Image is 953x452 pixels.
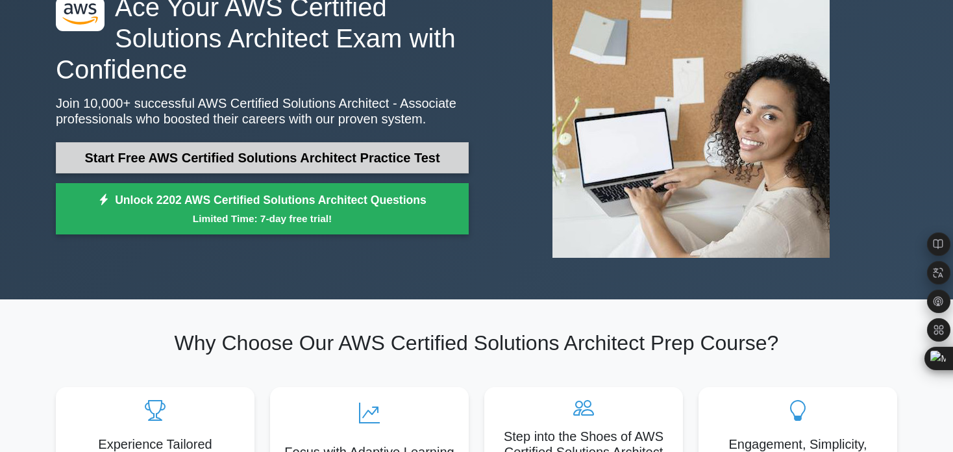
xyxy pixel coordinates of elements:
td: Open Settings [23,12,25,15]
td: Swap Languages [11,12,14,15]
a: Start Free AWS Certified Solutions Architect Practice Test [56,142,469,173]
h2: Why Choose Our AWS Certified Solutions Architect Prep Course? [56,331,897,355]
small: Limited Time: 7-day free trial! [72,211,452,226]
a: Unlock 2202 AWS Certified Solutions Architect QuestionsLimited Time: 7-day free trial! [56,183,469,235]
td: Listen [15,12,18,15]
td: Open Google Translate [19,12,21,15]
td: Open FAQ|Support Page [27,12,29,15]
p: Join 10,000+ successful AWS Certified Solutions Architect - Associate professionals who boosted t... [56,95,469,127]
